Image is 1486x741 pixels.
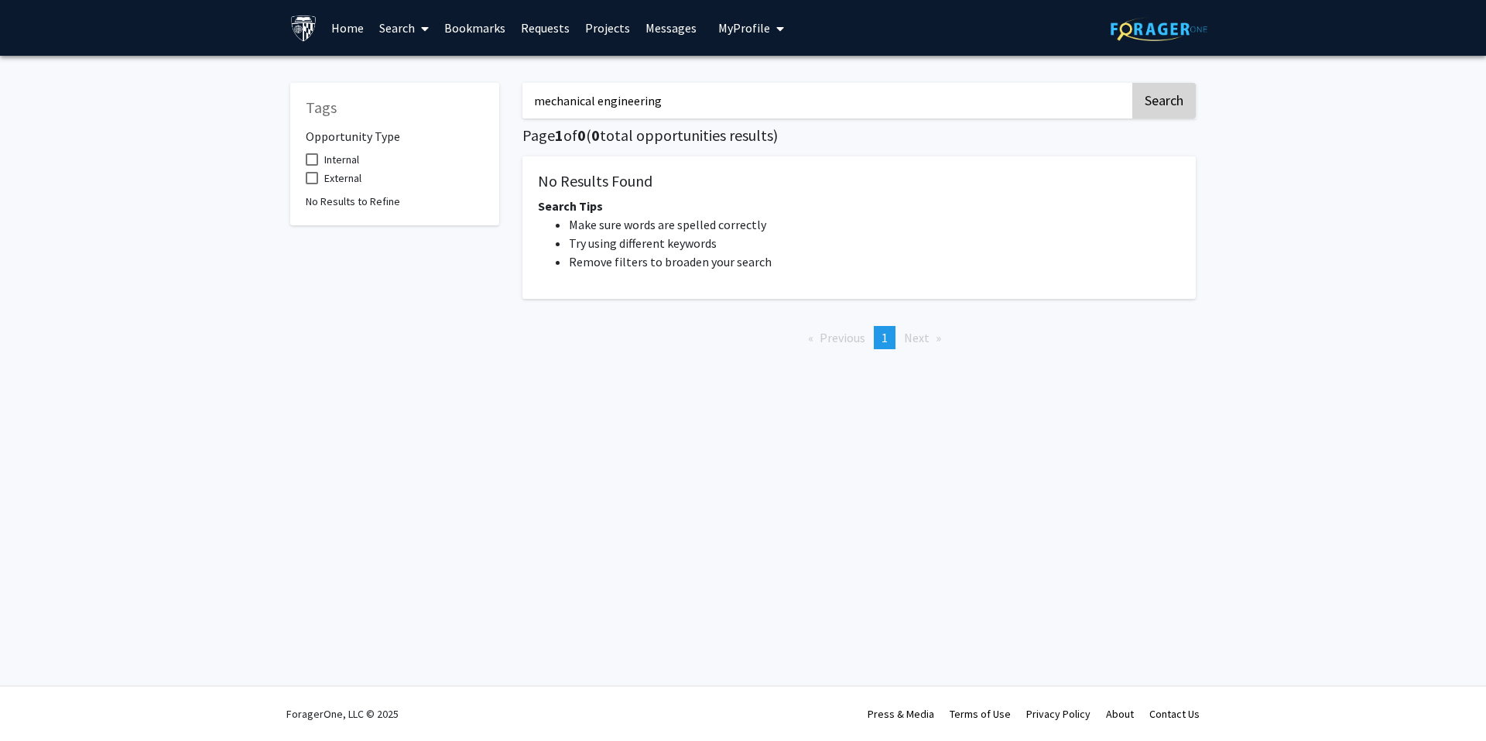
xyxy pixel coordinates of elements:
h6: Opportunity Type [306,117,484,144]
a: Privacy Policy [1026,707,1091,721]
li: Try using different keywords [569,234,1180,252]
span: My Profile [718,20,770,36]
h5: Tags [306,98,484,117]
li: Make sure words are spelled correctly [569,215,1180,234]
div: ForagerOne, LLC © 2025 [286,687,399,741]
h5: Page of ( total opportunities results) [522,126,1196,145]
input: Search Keywords [522,83,1130,118]
img: Johns Hopkins University Logo [290,15,317,42]
span: Next [904,330,930,345]
span: No Results to Refine [306,194,400,208]
a: Messages [638,1,704,55]
a: Contact Us [1149,707,1200,721]
a: Terms of Use [950,707,1011,721]
a: About [1106,707,1134,721]
a: Requests [513,1,577,55]
h5: No Results Found [538,172,1180,190]
span: 1 [882,330,888,345]
ul: Pagination [522,326,1196,349]
button: Search [1132,83,1196,118]
span: Search Tips [538,198,603,214]
a: Press & Media [868,707,934,721]
span: Internal [324,150,359,169]
a: Bookmarks [437,1,513,55]
span: 0 [577,125,586,145]
a: Projects [577,1,638,55]
span: 0 [591,125,600,145]
img: ForagerOne Logo [1111,17,1207,41]
span: 1 [555,125,563,145]
iframe: Chat [12,671,66,729]
span: Previous [820,330,865,345]
a: Home [324,1,371,55]
li: Remove filters to broaden your search [569,252,1180,271]
span: External [324,169,361,187]
a: Search [371,1,437,55]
